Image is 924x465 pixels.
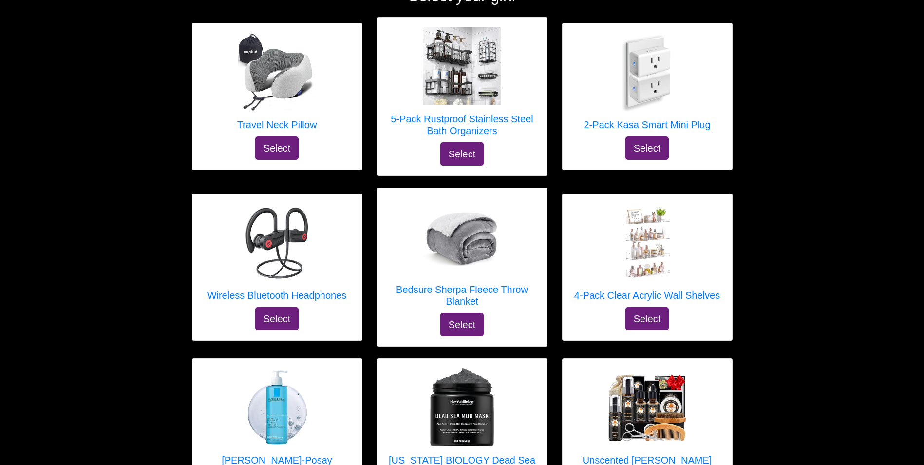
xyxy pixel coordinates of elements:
h5: 4-Pack Clear Acrylic Wall Shelves [574,290,720,301]
img: 4-Pack Clear Acrylic Wall Shelves [608,204,686,282]
h5: 2-Pack Kasa Smart Mini Plug [584,119,710,131]
button: Select [440,313,484,336]
img: 5-Pack Rustproof Stainless Steel Bath Organizers [423,27,501,105]
img: La Roche-Posay Purifying, Foaming Face Cleanser [238,368,316,446]
a: 2-Pack Kasa Smart Mini Plug 2-Pack Kasa Smart Mini Plug [584,33,710,136]
img: Unscented Beard Care Kit [608,374,686,441]
a: Wireless Bluetooth Headphones Wireless Bluetooth Headphones [207,204,347,307]
button: Select [625,136,669,160]
a: 5-Pack Rustproof Stainless Steel Bath Organizers 5-Pack Rustproof Stainless Steel Bath Organizers [387,27,537,142]
button: Select [440,142,484,166]
a: Travel Neck Pillow Travel Neck Pillow [237,33,317,136]
img: Travel Neck Pillow [238,33,316,111]
img: Wireless Bluetooth Headphones [238,204,316,282]
button: Select [255,136,299,160]
h5: Bedsure Sherpa Fleece Throw Blanket [387,284,537,307]
h5: Travel Neck Pillow [237,119,317,131]
h5: 5-Pack Rustproof Stainless Steel Bath Organizers [387,113,537,136]
a: Bedsure Sherpa Fleece Throw Blanket Bedsure Sherpa Fleece Throw Blanket [387,198,537,313]
h5: Wireless Bluetooth Headphones [207,290,347,301]
button: Select [625,307,669,330]
button: Select [255,307,299,330]
img: Bedsure Sherpa Fleece Throw Blanket [423,198,501,276]
img: NEW YORK BIOLOGY Dead Sea Mud Mask [423,368,501,446]
img: 2-Pack Kasa Smart Mini Plug [608,33,686,111]
a: 4-Pack Clear Acrylic Wall Shelves 4-Pack Clear Acrylic Wall Shelves [574,204,720,307]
